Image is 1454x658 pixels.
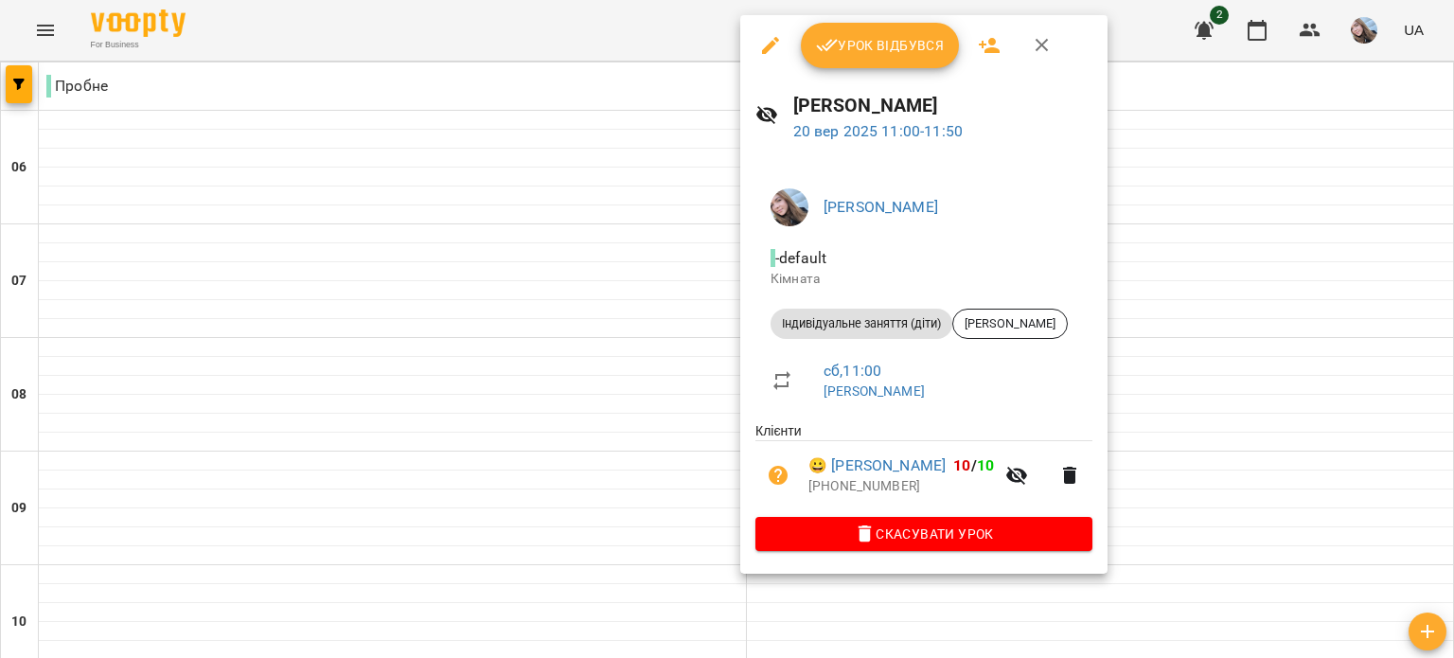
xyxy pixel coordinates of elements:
[953,456,970,474] span: 10
[824,383,925,399] a: [PERSON_NAME]
[771,270,1077,289] p: Кімната
[952,309,1068,339] div: [PERSON_NAME]
[771,523,1077,545] span: Скасувати Урок
[808,477,994,496] p: [PHONE_NUMBER]
[953,315,1067,332] span: [PERSON_NAME]
[771,249,830,267] span: - default
[953,456,994,474] b: /
[771,315,952,332] span: Індивідуальне заняття (діти)
[793,91,1092,120] h6: [PERSON_NAME]
[771,188,808,226] img: bf9a92cc88290a008437499403f6dd0a.jpg
[755,453,801,498] button: Візит ще не сплачено. Додати оплату?
[755,517,1092,551] button: Скасувати Урок
[816,34,945,57] span: Урок відбувся
[793,122,963,140] a: 20 вер 2025 11:00-11:50
[824,362,881,380] a: сб , 11:00
[824,198,938,216] a: [PERSON_NAME]
[808,454,946,477] a: 😀 [PERSON_NAME]
[801,23,960,68] button: Урок відбувся
[755,421,1092,516] ul: Клієнти
[977,456,994,474] span: 10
